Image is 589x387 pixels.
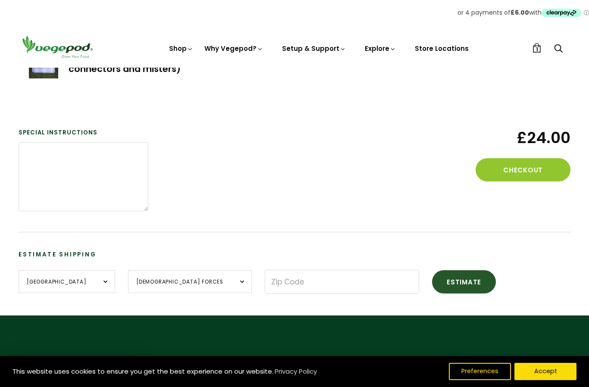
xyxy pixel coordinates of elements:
select: Province [128,270,252,293]
a: Setup & Support [282,44,346,53]
a: Store Locations [415,44,469,53]
a: 1 [532,43,542,53]
a: Privacy Policy (opens in a new tab) [273,364,318,379]
label: Special instructions [19,128,148,137]
span: 1 [449,59,470,68]
button: Preferences [449,363,511,380]
span: £24.00 [502,58,533,69]
img: Vegepod [19,34,96,59]
span: £24.00 [383,58,414,69]
a: Search [554,44,563,53]
a: Why Vegepod? [204,44,263,53]
input: Zip Code [265,270,419,294]
span: This website uses cookies to ensure you get the best experience on our website. [13,367,273,376]
a: Explore [365,44,396,53]
a: Shop [169,44,193,53]
button: Checkout [476,158,570,181]
button: Accept [514,363,576,380]
span: £24.00 [441,128,570,147]
h3: Estimate Shipping [19,250,570,259]
select: Country [19,270,115,293]
span: 1 [536,45,538,53]
button: Estimate [432,270,496,293]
